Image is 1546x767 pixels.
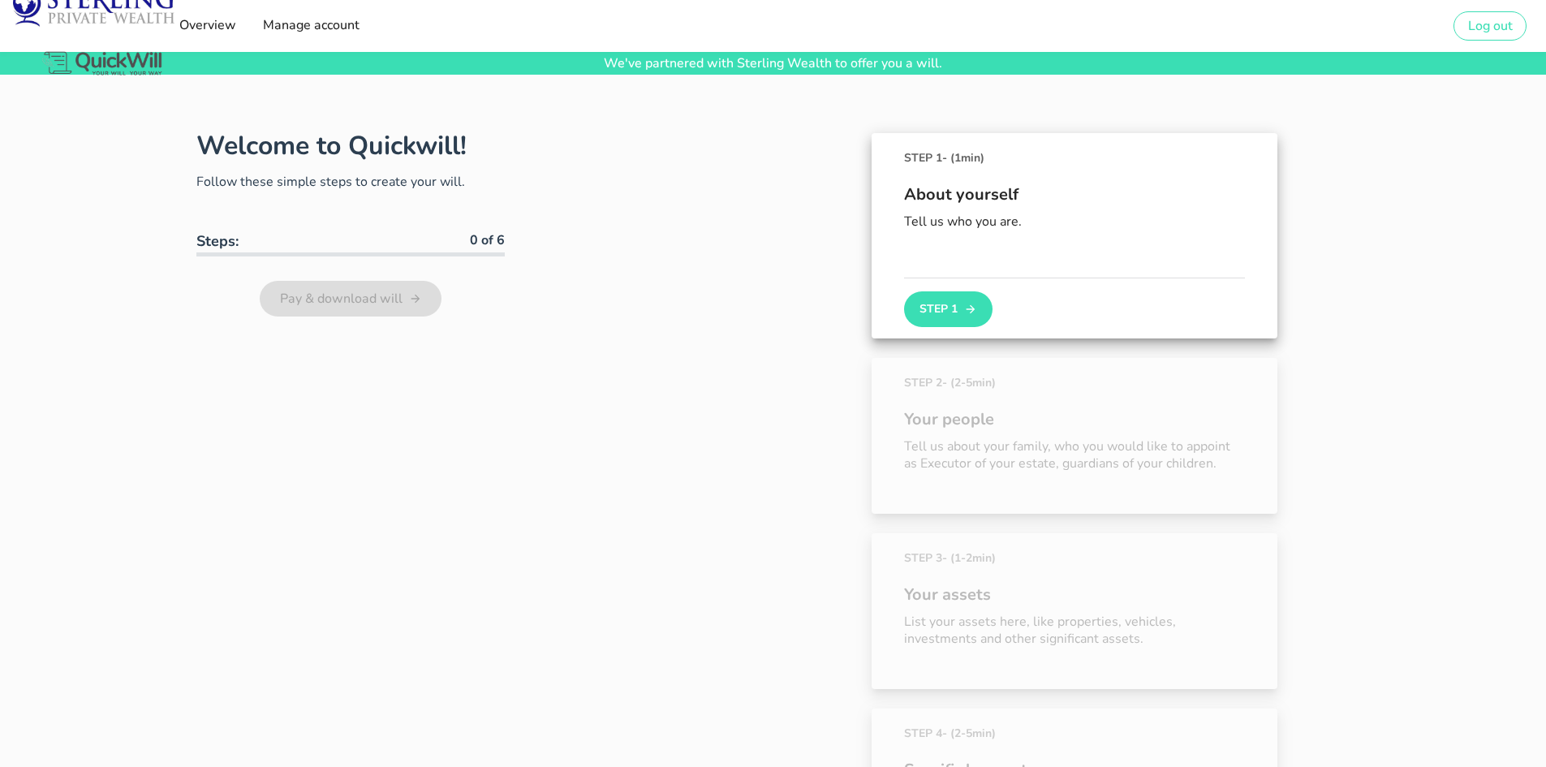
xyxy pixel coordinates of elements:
[904,549,996,567] span: STEP 3
[904,374,996,391] span: STEP 2
[904,614,1245,648] p: List your assets here, like properties, vehicles, investments and other significant assets.
[196,231,239,251] b: Steps:
[196,172,505,192] p: Follow these simple steps to create your will.
[173,10,240,42] a: Overview
[39,49,165,79] img: Logo
[904,183,1245,207] span: About yourself
[904,407,1245,432] span: Your people
[257,10,364,42] a: Manage account
[904,583,1245,607] span: Your assets
[942,550,996,566] span: - (1-2min)
[178,16,235,34] span: Overview
[196,128,467,163] h1: Welcome to Quickwill!
[470,231,505,249] b: 0 of 6
[942,150,984,166] span: - (1min)
[262,16,360,34] span: Manage account
[904,291,992,327] button: Step 1
[942,726,996,741] span: - (2-5min)
[904,725,996,742] span: STEP 4
[904,438,1245,472] p: Tell us about your family, who you would like to appoint as Executor of your estate, guardians of...
[942,375,996,390] span: - (2-5min)
[904,149,984,166] span: STEP 1
[1467,17,1513,35] span: Log out
[1453,11,1527,41] button: Log out
[904,213,1245,231] p: Tell us who you are.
